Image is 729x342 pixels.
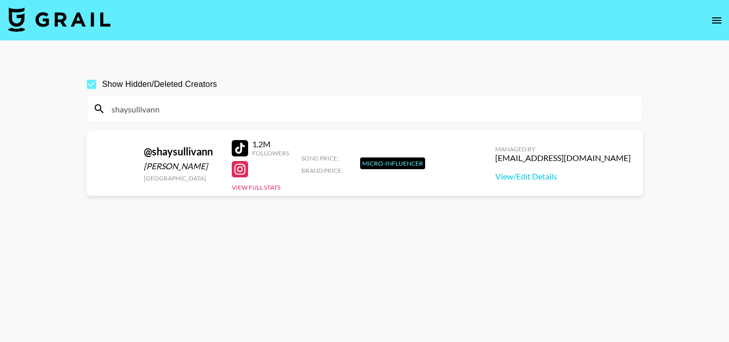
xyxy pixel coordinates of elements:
[706,10,727,31] button: open drawer
[301,154,339,162] span: Song Price:
[495,145,631,153] div: Managed By
[232,184,280,191] button: View Full Stats
[252,149,289,157] div: Followers
[144,145,219,158] div: @ shaysullivann
[252,139,289,149] div: 1.2M
[102,78,217,90] span: Show Hidden/Deleted Creators
[495,153,631,163] div: [EMAIL_ADDRESS][DOMAIN_NAME]
[144,174,219,182] div: [GEOGRAPHIC_DATA]
[105,101,636,117] input: Search by User Name
[495,171,631,181] a: View/Edit Details
[144,161,219,171] div: [PERSON_NAME]
[360,157,425,169] div: Micro-Influencer
[8,7,111,32] img: Grail Talent
[301,167,343,174] span: Brand Price:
